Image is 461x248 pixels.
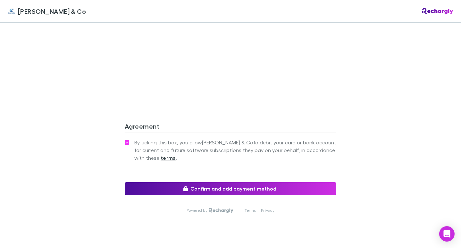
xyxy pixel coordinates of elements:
strong: terms [161,155,176,161]
h3: Agreement [125,122,336,133]
p: Powered by [187,208,209,213]
button: Confirm and add payment method [125,182,336,195]
img: Rechargly Logo [209,208,233,213]
a: Terms [245,208,256,213]
img: Rechargly Logo [422,8,453,14]
a: Privacy [261,208,274,213]
div: Open Intercom Messenger [439,226,455,242]
span: [PERSON_NAME] & Co [18,6,86,16]
p: | [239,208,239,213]
span: By ticking this box, you allow [PERSON_NAME] & Co to debit your card or bank account for current ... [134,139,336,162]
img: Cruz & Co's Logo [8,7,15,15]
